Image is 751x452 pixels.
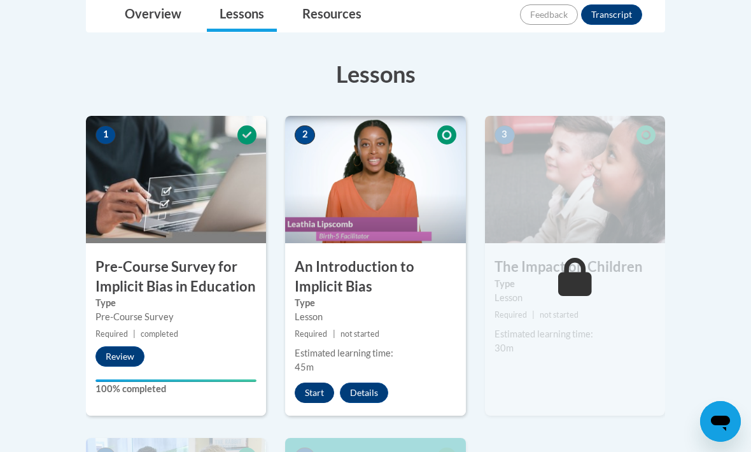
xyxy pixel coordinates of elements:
[141,329,178,339] span: completed
[495,310,527,320] span: Required
[295,329,327,339] span: Required
[86,257,266,297] h3: Pre-Course Survey for Implicit Bias in Education
[95,382,256,396] label: 100% completed
[495,291,656,305] div: Lesson
[700,401,741,442] iframe: Button to launch messaging window
[495,125,515,145] span: 3
[495,343,514,353] span: 30m
[333,329,335,339] span: |
[295,125,315,145] span: 2
[485,116,665,243] img: Course Image
[540,310,579,320] span: not started
[295,383,334,403] button: Start
[95,125,116,145] span: 1
[95,329,128,339] span: Required
[95,346,144,367] button: Review
[520,4,578,25] button: Feedback
[295,310,456,324] div: Lesson
[495,327,656,341] div: Estimated learning time:
[340,329,379,339] span: not started
[133,329,136,339] span: |
[295,362,314,372] span: 45m
[532,310,535,320] span: |
[581,4,642,25] button: Transcript
[95,296,256,310] label: Type
[95,379,256,382] div: Your progress
[285,116,465,243] img: Course Image
[285,257,465,297] h3: An Introduction to Implicit Bias
[95,310,256,324] div: Pre-Course Survey
[295,296,456,310] label: Type
[86,58,665,90] h3: Lessons
[495,277,656,291] label: Type
[86,116,266,243] img: Course Image
[295,346,456,360] div: Estimated learning time:
[340,383,388,403] button: Details
[485,257,665,277] h3: The Impact on Children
